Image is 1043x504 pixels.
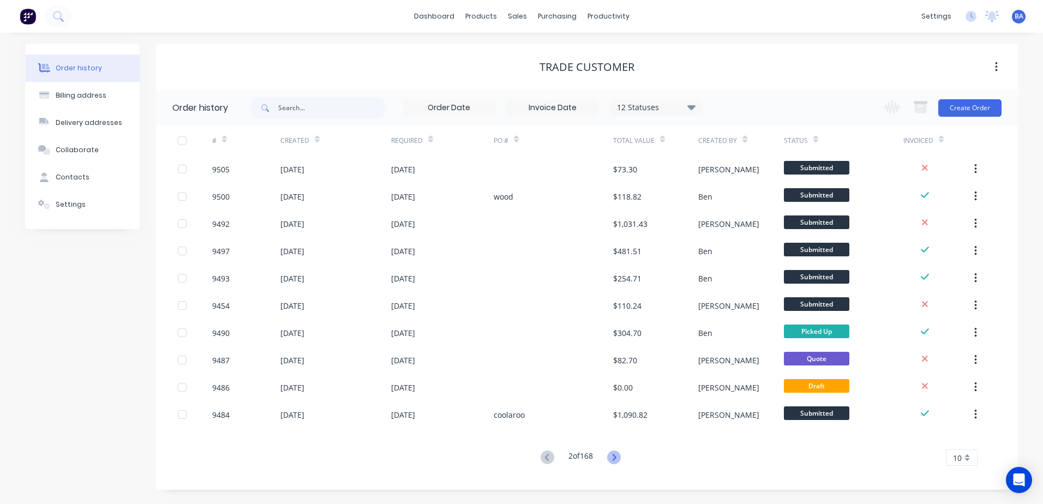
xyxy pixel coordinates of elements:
div: Created [280,125,391,155]
div: Order history [172,101,228,115]
div: products [460,8,502,25]
div: $82.70 [613,355,637,366]
div: [PERSON_NAME] [698,164,759,175]
div: $254.71 [613,273,642,284]
div: Order history [56,63,102,73]
div: 9492 [212,218,230,230]
div: [PERSON_NAME] [698,300,759,311]
div: 2 of 168 [568,450,593,466]
button: Collaborate [25,136,140,164]
div: Ben [698,191,712,202]
div: Required [391,136,423,146]
button: Settings [25,191,140,218]
div: Required [391,125,494,155]
div: $1,090.82 [613,409,648,421]
div: 9484 [212,409,230,421]
div: Invoiced [903,125,972,155]
input: Invoice Date [507,100,598,116]
div: [PERSON_NAME] [698,409,759,421]
div: [DATE] [280,273,304,284]
div: [DATE] [391,245,415,257]
div: Created [280,136,309,146]
div: [DATE] [280,409,304,421]
div: [DATE] [391,300,415,311]
div: [PERSON_NAME] [698,355,759,366]
div: 9487 [212,355,230,366]
div: $0.00 [613,382,633,393]
span: Submitted [784,161,849,175]
div: 9486 [212,382,230,393]
div: wood [494,191,513,202]
span: Quote [784,352,849,365]
div: Total Value [613,125,698,155]
span: Submitted [784,270,849,284]
div: [PERSON_NAME] [698,382,759,393]
div: $110.24 [613,300,642,311]
div: [DATE] [391,409,415,421]
div: coolaroo [494,409,525,421]
div: # [212,125,280,155]
div: sales [502,8,532,25]
button: Billing address [25,82,140,109]
div: Status [784,125,903,155]
div: [PERSON_NAME] [698,218,759,230]
div: 9497 [212,245,230,257]
div: # [212,136,217,146]
span: Picked Up [784,325,849,338]
div: Billing address [56,91,106,100]
div: $1,031.43 [613,218,648,230]
span: Draft [784,379,849,393]
div: Status [784,136,808,146]
input: Search... [278,97,386,119]
div: [DATE] [391,191,415,202]
div: [DATE] [280,300,304,311]
div: Open Intercom Messenger [1006,467,1032,493]
div: Invoiced [903,136,933,146]
div: Contacts [56,172,89,182]
div: 12 Statuses [610,101,702,113]
div: Settings [56,200,86,209]
div: $118.82 [613,191,642,202]
div: [DATE] [280,382,304,393]
div: Delivery addresses [56,118,122,128]
div: 9500 [212,191,230,202]
span: 10 [953,452,962,464]
div: Ben [698,273,712,284]
div: [DATE] [391,164,415,175]
div: $481.51 [613,245,642,257]
div: 9490 [212,327,230,339]
div: [DATE] [280,191,304,202]
div: [DATE] [280,164,304,175]
div: purchasing [532,8,582,25]
span: Submitted [784,188,849,202]
div: Created By [698,136,737,146]
div: [DATE] [391,382,415,393]
div: PO # [494,125,613,155]
div: [DATE] [391,327,415,339]
div: Trade Customer [540,61,634,74]
span: Submitted [784,215,849,229]
img: Factory [20,8,36,25]
div: 9505 [212,164,230,175]
button: Contacts [25,164,140,191]
div: [DATE] [280,327,304,339]
span: BA [1015,11,1023,21]
div: productivity [582,8,635,25]
span: Submitted [784,243,849,256]
div: [DATE] [280,245,304,257]
div: settings [916,8,957,25]
div: [DATE] [391,273,415,284]
button: Delivery addresses [25,109,140,136]
div: Ben [698,245,712,257]
div: 9493 [212,273,230,284]
div: 9454 [212,300,230,311]
div: Created By [698,125,783,155]
input: Order Date [403,100,495,116]
div: [DATE] [280,218,304,230]
div: Total Value [613,136,655,146]
div: Collaborate [56,145,99,155]
span: Submitted [784,406,849,420]
button: Order history [25,55,140,82]
div: [DATE] [280,355,304,366]
div: Ben [698,327,712,339]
